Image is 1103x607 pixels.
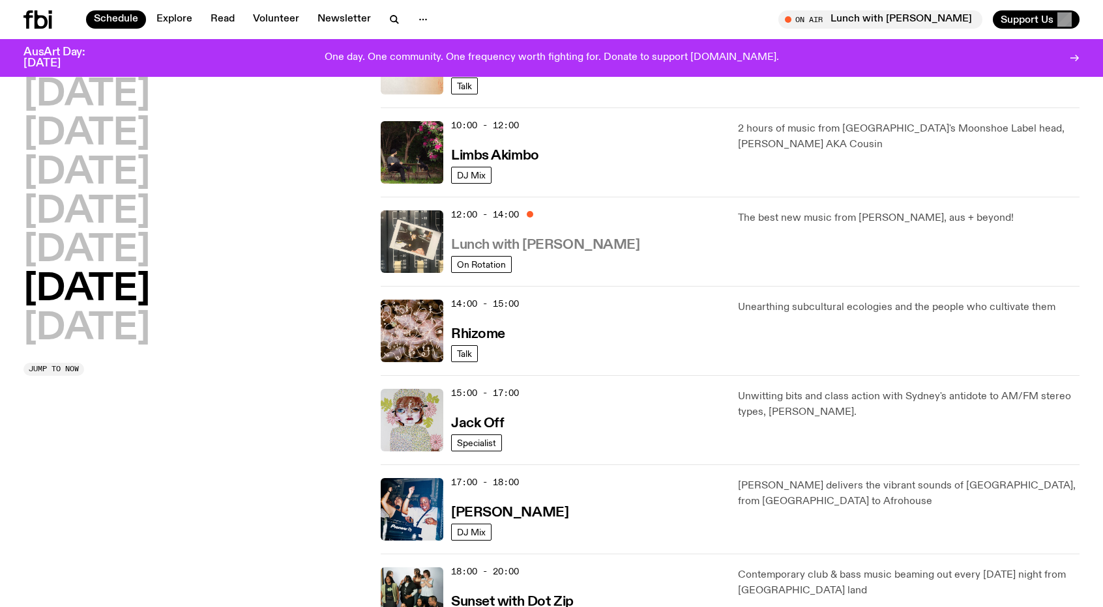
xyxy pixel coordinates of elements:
[451,503,568,520] a: [PERSON_NAME]
[738,389,1080,420] p: Unwitting bits and class action with Sydney's antidote to AM/FM stereo types, [PERSON_NAME].
[457,349,472,359] span: Talk
[451,325,505,341] a: Rhizome
[738,121,1080,152] p: 2 hours of music from [GEOGRAPHIC_DATA]'s Moonshoe Label head, [PERSON_NAME] AKA Cousin
[451,167,492,184] a: DJ Mix
[451,236,640,252] a: Lunch with [PERSON_NAME]
[451,147,539,163] a: Limbs Akimbo
[451,298,519,310] span: 14:00 - 15:00
[23,155,150,191] button: [DATE]
[23,363,84,376] button: Jump to now
[245,10,307,29] a: Volunteer
[1001,14,1053,25] span: Support Us
[451,506,568,520] h3: [PERSON_NAME]
[451,256,512,273] a: On Rotation
[23,116,150,152] button: [DATE]
[738,300,1080,315] p: Unearthing subcultural ecologies and the people who cultivate them
[457,528,486,537] span: DJ Mix
[86,10,146,29] a: Schedule
[457,260,506,270] span: On Rotation
[451,414,504,431] a: Jack Off
[451,417,504,431] h3: Jack Off
[738,567,1080,599] p: Contemporary club & bass music beaming out every [DATE] night from [GEOGRAPHIC_DATA] land
[381,389,443,451] img: a dotty lady cuddling her cat amongst flowers
[325,52,779,64] p: One day. One community. One frequency worth fighting for. Donate to support [DOMAIN_NAME].
[457,438,496,448] span: Specialist
[451,476,519,488] span: 17:00 - 18:00
[149,10,200,29] a: Explore
[451,119,519,132] span: 10:00 - 12:00
[993,10,1080,29] button: Support Us
[451,345,478,362] a: Talk
[738,478,1080,509] p: [PERSON_NAME] delivers the vibrant sounds of [GEOGRAPHIC_DATA], from [GEOGRAPHIC_DATA] to Afrohouse
[23,194,150,231] button: [DATE]
[451,328,505,341] h3: Rhizome
[457,81,472,91] span: Talk
[203,10,243,29] a: Read
[451,387,519,399] span: 15:00 - 17:00
[29,365,79,373] span: Jump to now
[738,210,1080,226] p: The best new music from [PERSON_NAME], aus + beyond!
[381,210,443,273] img: A polaroid of Ella Avni in the studio on top of the mixer which is also located in the studio.
[451,208,519,221] span: 12:00 - 14:00
[451,149,539,163] h3: Limbs Akimbo
[451,238,640,252] h3: Lunch with [PERSON_NAME]
[778,10,982,29] button: On AirLunch with [PERSON_NAME]
[23,47,107,69] h3: AusArt Day: [DATE]
[23,77,150,113] button: [DATE]
[451,434,502,451] a: Specialist
[310,10,379,29] a: Newsletter
[23,311,150,347] button: [DATE]
[23,233,150,269] button: [DATE]
[451,78,478,94] a: Talk
[457,171,486,180] span: DJ Mix
[381,300,443,362] img: A close up picture of a bunch of ginger roots. Yellow squiggles with arrows, hearts and dots are ...
[451,565,519,578] span: 18:00 - 20:00
[23,272,150,308] button: [DATE]
[381,121,443,184] img: Jackson sits at an outdoor table, legs crossed and gazing at a black and brown dog also sitting a...
[451,524,492,541] a: DJ Mix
